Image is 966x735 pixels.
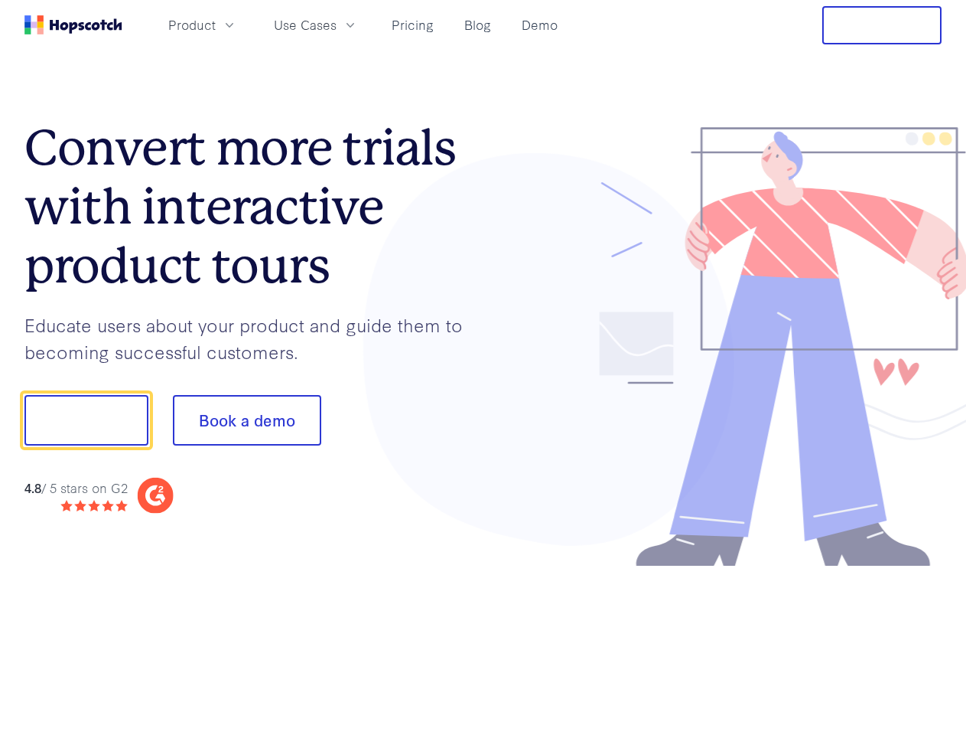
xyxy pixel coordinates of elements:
[24,119,483,295] h1: Convert more trials with interactive product tours
[516,12,564,38] a: Demo
[24,478,128,497] div: / 5 stars on G2
[168,15,216,34] span: Product
[24,395,148,446] button: Show me!
[822,6,942,44] button: Free Trial
[385,12,440,38] a: Pricing
[24,312,483,364] p: Educate users about your product and guide them to becoming successful customers.
[159,12,246,38] button: Product
[24,15,122,34] a: Home
[458,12,497,38] a: Blog
[274,15,337,34] span: Use Cases
[173,395,321,446] button: Book a demo
[24,478,41,495] strong: 4.8
[265,12,367,38] button: Use Cases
